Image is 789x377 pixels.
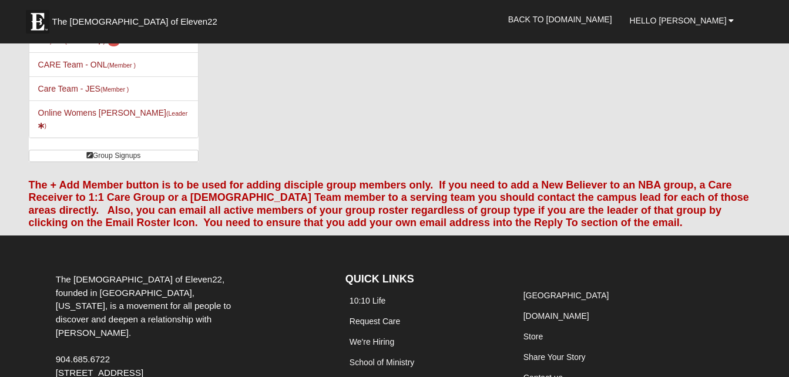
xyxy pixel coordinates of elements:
[29,179,749,229] font: The + Add Member button is to be used for adding disciple group members only. If you need to add ...
[621,6,743,35] a: Hello [PERSON_NAME]
[499,5,621,34] a: Back to [DOMAIN_NAME]
[52,16,217,28] span: The [DEMOGRAPHIC_DATA] of Eleven22
[350,296,386,305] a: 10:10 Life
[20,4,255,33] a: The [DEMOGRAPHIC_DATA] of Eleven22
[26,10,49,33] img: Eleven22 logo
[345,273,502,286] h4: QUICK LINKS
[108,62,136,69] small: (Member )
[523,332,543,341] a: Store
[630,16,727,25] span: Hello [PERSON_NAME]
[100,86,129,93] small: (Member )
[350,337,394,346] a: We're Hiring
[38,60,136,69] a: CARE Team - ONL(Member )
[523,311,589,321] a: [DOMAIN_NAME]
[38,84,129,93] a: Care Team - JES(Member )
[38,108,188,130] a: Online Womens [PERSON_NAME](Leader)
[38,11,182,45] a: [PERSON_NAME] 1:1 -AB, CU, DI, DP, ED, FI, FH, HI, [PERSON_NAME], MA, PC, TR(Care Giver) 1
[350,317,400,326] a: Request Care
[523,352,586,362] a: Share Your Story
[29,150,199,162] a: Group Signups
[523,291,609,300] a: [GEOGRAPHIC_DATA]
